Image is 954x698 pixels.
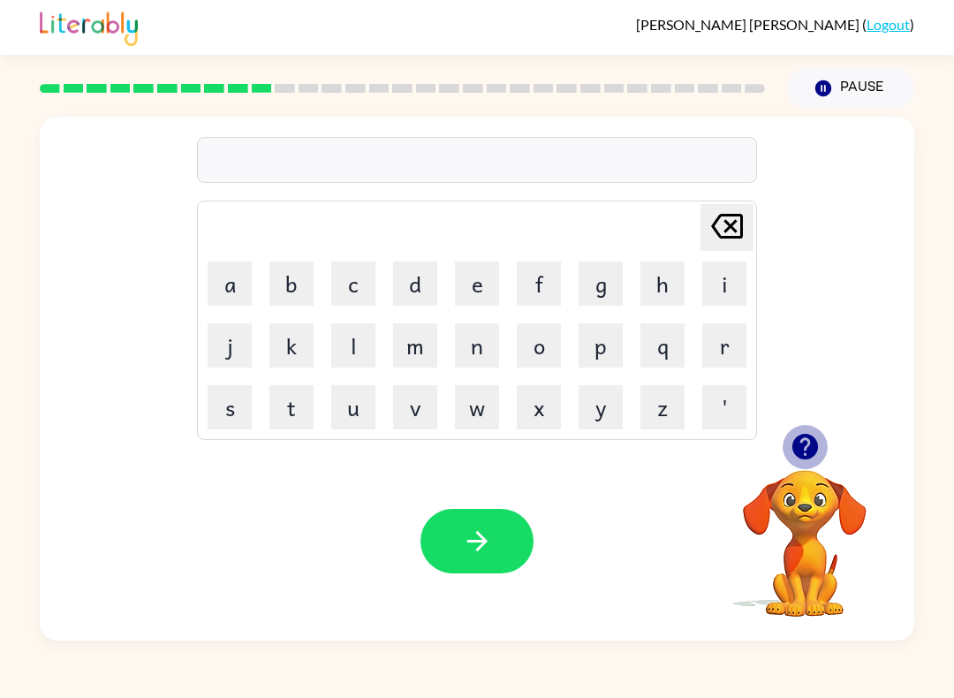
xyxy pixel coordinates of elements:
button: e [455,262,499,306]
img: Literably [40,7,138,46]
button: k [269,323,314,368]
button: Pause [786,68,914,109]
button: h [640,262,685,306]
a: Logout [867,16,910,33]
button: o [517,323,561,368]
button: t [269,385,314,429]
button: a [208,262,252,306]
button: i [702,262,746,306]
button: r [702,323,746,368]
button: ' [702,385,746,429]
button: m [393,323,437,368]
div: ( ) [636,16,914,33]
button: f [517,262,561,306]
button: d [393,262,437,306]
button: p [579,323,623,368]
button: x [517,385,561,429]
button: s [208,385,252,429]
button: j [208,323,252,368]
button: l [331,323,375,368]
button: y [579,385,623,429]
button: v [393,385,437,429]
button: q [640,323,685,368]
button: u [331,385,375,429]
button: c [331,262,375,306]
button: n [455,323,499,368]
button: w [455,385,499,429]
button: g [579,262,623,306]
video: Your browser must support playing .mp4 files to use Literably. Please try using another browser. [716,443,893,619]
span: [PERSON_NAME] [PERSON_NAME] [636,16,862,33]
button: b [269,262,314,306]
button: z [640,385,685,429]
